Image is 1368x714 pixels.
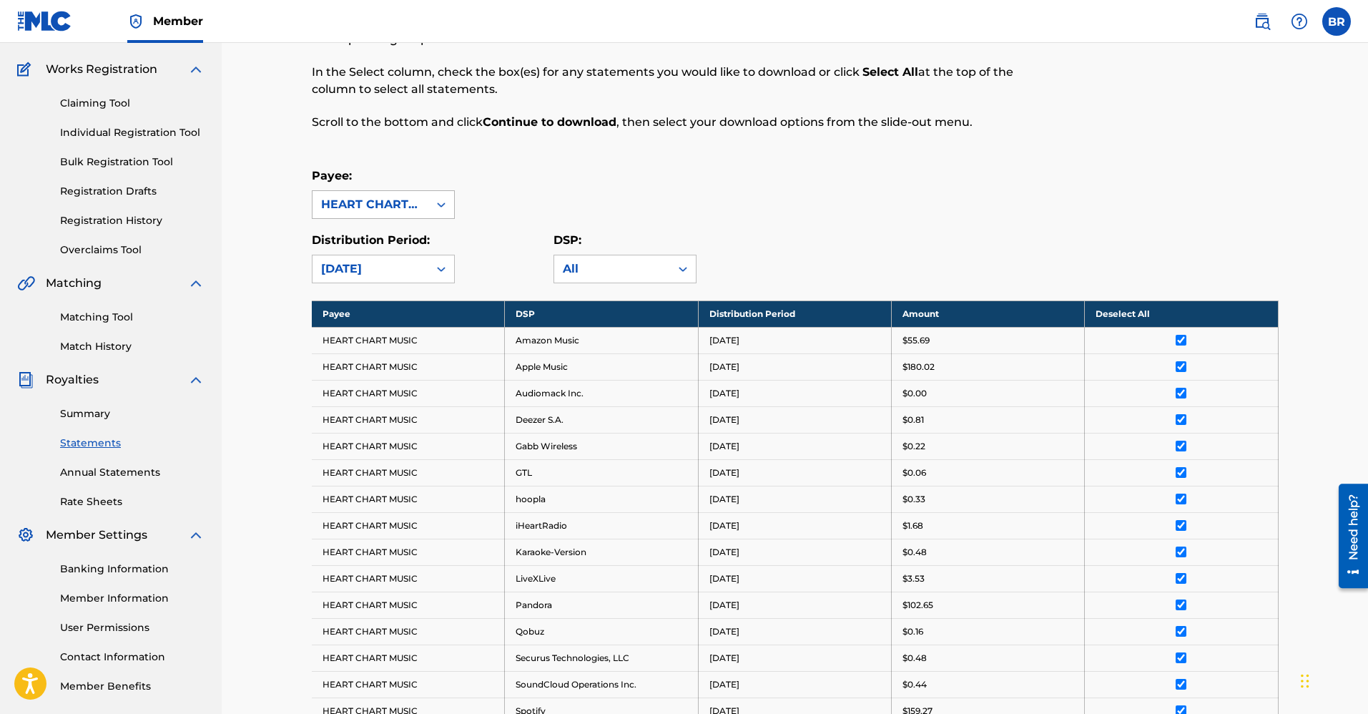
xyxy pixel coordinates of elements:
p: In the Select column, check the box(es) for any statements you would like to download or click at... [312,64,1056,98]
td: [DATE] [698,512,891,539]
p: $180.02 [902,361,935,373]
th: Distribution Period [698,300,891,327]
p: $0.48 [902,546,927,559]
td: HEART CHART MUSIC [312,618,505,645]
a: Annual Statements [60,465,205,480]
span: Member [153,13,203,29]
td: [DATE] [698,406,891,433]
div: Drag [1301,660,1309,703]
td: HEART CHART MUSIC [312,671,505,698]
td: HEART CHART MUSIC [312,406,505,433]
td: HEART CHART MUSIC [312,592,505,618]
a: Overclaims Tool [60,243,205,258]
td: [DATE] [698,671,891,698]
label: DSP: [553,233,581,247]
img: expand [187,527,205,544]
td: [DATE] [698,433,891,459]
a: Statements [60,436,205,451]
p: $0.81 [902,414,924,426]
p: $0.22 [902,440,925,453]
a: Member Benefits [60,679,205,694]
p: $0.44 [902,678,927,691]
td: [DATE] [698,592,891,618]
td: HEART CHART MUSIC [312,433,505,459]
label: Distribution Period: [312,233,430,247]
img: Top Rightsholder [127,13,144,30]
th: DSP [505,300,698,327]
td: Pandora [505,592,698,618]
iframe: Chat Widget [1296,645,1368,714]
td: HEART CHART MUSIC [312,380,505,406]
td: Securus Technologies, LLC [505,645,698,671]
td: HEART CHART MUSIC [312,512,505,539]
strong: Select All [862,65,918,79]
th: Deselect All [1085,300,1278,327]
td: HEART CHART MUSIC [312,645,505,671]
div: HEART CHART MUSIC [321,196,420,213]
p: Scroll to the bottom and click , then select your download options from the slide-out menu. [312,114,1056,131]
td: Karaoke-Version [505,539,698,565]
p: $55.69 [902,334,930,347]
img: MLC Logo [17,11,72,31]
p: $0.16 [902,625,923,638]
td: [DATE] [698,327,891,353]
td: hoopla [505,486,698,512]
p: $102.65 [902,599,933,612]
th: Amount [891,300,1084,327]
img: Member Settings [17,527,34,544]
td: Qobuz [505,618,698,645]
img: Matching [17,275,35,292]
td: HEART CHART MUSIC [312,565,505,592]
p: $1.68 [902,519,923,532]
td: GTL [505,459,698,486]
td: [DATE] [698,380,891,406]
td: SoundCloud Operations Inc. [505,671,698,698]
img: Royalties [17,371,34,388]
td: [DATE] [698,459,891,486]
td: [DATE] [698,539,891,565]
td: [DATE] [698,353,891,380]
img: search [1254,13,1271,30]
td: [DATE] [698,486,891,512]
a: Registration History [60,213,205,228]
td: iHeartRadio [505,512,698,539]
p: $0.33 [902,493,925,506]
p: $0.48 [902,652,927,665]
td: [DATE] [698,645,891,671]
td: HEART CHART MUSIC [312,327,505,353]
span: Royalties [46,371,99,388]
div: [DATE] [321,260,420,278]
td: [DATE] [698,565,891,592]
a: Registration Drafts [60,184,205,199]
a: Summary [60,406,205,421]
td: HEART CHART MUSIC [312,353,505,380]
img: expand [187,371,205,388]
span: Matching [46,275,102,292]
p: $3.53 [902,572,925,585]
a: CatalogCatalog [17,26,91,44]
th: Payee [312,300,505,327]
a: Contact Information [60,650,205,665]
strong: Continue to download [483,115,616,129]
a: Member Information [60,591,205,606]
td: Deezer S.A. [505,406,698,433]
span: Works Registration [46,61,157,78]
td: Audiomack Inc. [505,380,698,406]
td: HEART CHART MUSIC [312,459,505,486]
a: Claiming Tool [60,96,205,111]
a: Match History [60,339,205,354]
td: HEART CHART MUSIC [312,539,505,565]
td: Gabb Wireless [505,433,698,459]
img: help [1291,13,1308,30]
p: $0.00 [902,387,927,400]
img: Works Registration [17,61,36,78]
img: expand [187,61,205,78]
a: Public Search [1248,7,1276,36]
td: Amazon Music [505,327,698,353]
a: Rate Sheets [60,494,205,509]
div: All [563,260,661,278]
td: HEART CHART MUSIC [312,486,505,512]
